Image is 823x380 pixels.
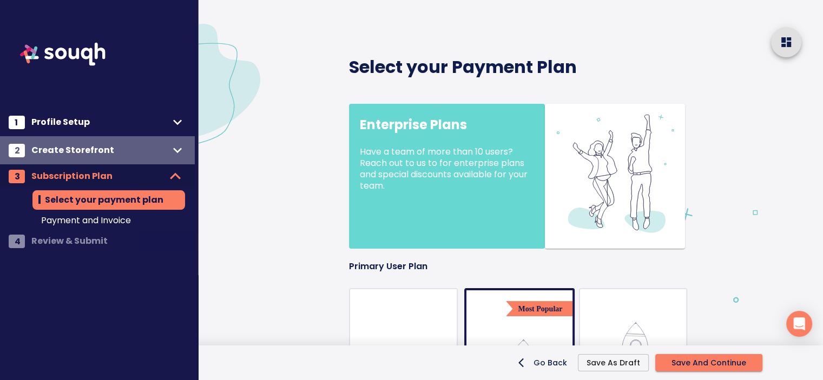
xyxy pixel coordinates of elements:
span: 3 [15,170,20,183]
h4: Select your Payment Plan [349,56,685,78]
span: Go Back [521,357,567,368]
p: Have a team of more than 10 users? Reach out to us to for enterprise plans and special discounts ... [360,146,534,191]
span: Save As Draft [587,358,640,368]
span: Subscription Plan [31,169,164,184]
h6: Enterprise Plans [360,115,534,135]
img: Most-Popular.svg [506,301,572,316]
span: Primary User Plan [349,260,427,272]
div: Payment and Invoice [32,212,185,229]
span: Profile Setup [31,115,169,130]
button: Go Back [516,354,571,371]
span: Payment and Invoice [41,214,176,227]
button: home [771,27,801,57]
div: Open Intercom Messenger [786,311,812,337]
span: Save And Continue [671,356,746,370]
img: premium_features.svg [556,115,674,238]
button: Save And Continue [655,354,762,371]
span: 1 [15,116,18,129]
span: 2 [15,144,20,157]
span: Create Storefront [31,143,169,158]
div: Select your payment plan [32,190,185,210]
button: Save As Draft [578,354,649,371]
span: Select your payment plan [41,192,176,208]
